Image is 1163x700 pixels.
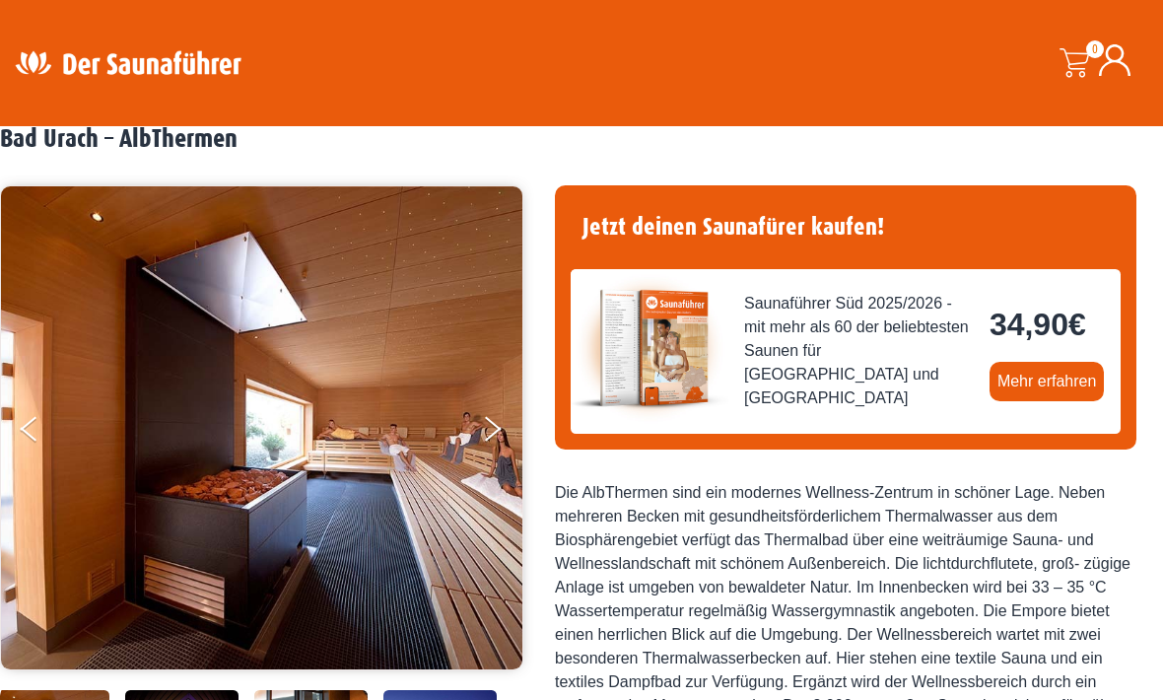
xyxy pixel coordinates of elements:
[744,292,974,410] span: Saunaführer Süd 2025/2026 - mit mehr als 60 der beliebtesten Saunen für [GEOGRAPHIC_DATA] und [GE...
[571,269,728,427] img: der-saunafuehrer-2025-sued.jpg
[990,362,1105,401] a: Mehr erfahren
[1086,40,1104,58] span: 0
[1068,307,1086,342] span: €
[21,408,70,457] button: Previous
[481,408,530,457] button: Next
[571,201,1121,253] h4: Jetzt deinen Saunafürer kaufen!
[990,307,1086,342] bdi: 34,90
